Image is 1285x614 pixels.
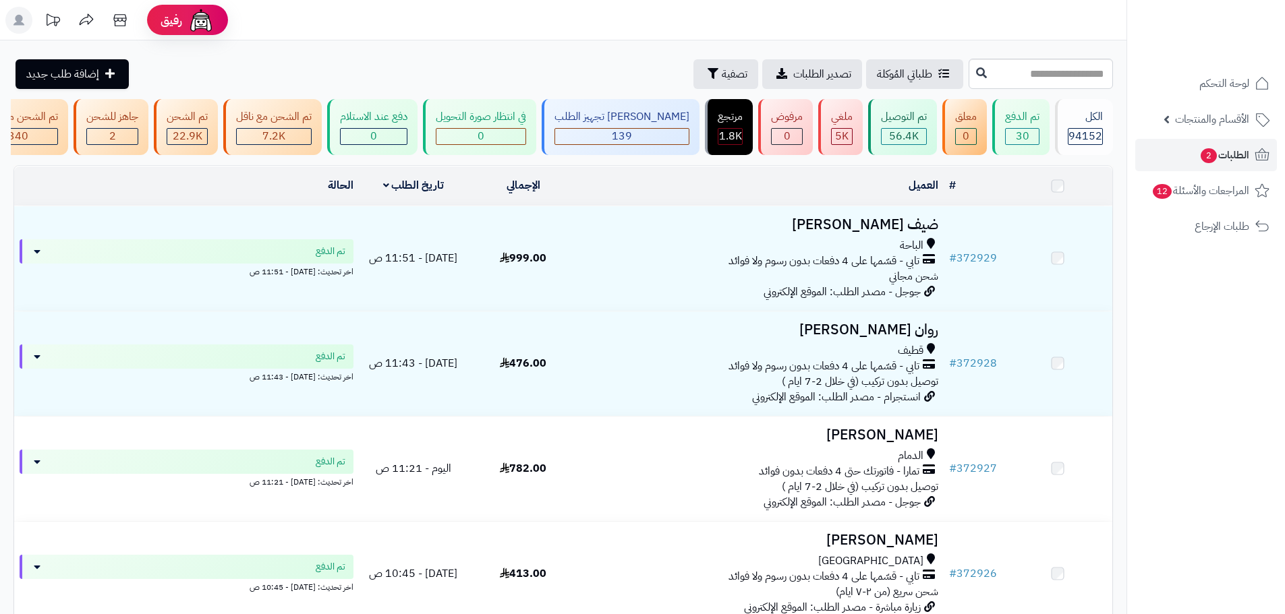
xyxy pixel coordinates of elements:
a: الإجمالي [507,177,540,193]
div: 7223 [237,129,311,144]
a: #372929 [949,250,997,266]
div: 1804 [718,129,742,144]
a: لوحة التحكم [1135,67,1277,100]
a: الحالة [328,177,353,193]
h3: روان [PERSON_NAME] [583,322,938,338]
span: 139 [612,128,632,144]
span: 0 [478,128,484,144]
span: # [949,565,956,582]
div: مرفوض [771,109,803,125]
h3: ضيف [PERSON_NAME] [583,217,938,233]
a: #372926 [949,565,997,582]
a: ملغي 5K [816,99,865,155]
span: 30 [1016,128,1029,144]
span: 340 [8,128,28,144]
span: تم الدفع [316,455,345,468]
a: دفع عند الاستلام 0 [324,99,420,155]
span: تمارا - فاتورتك حتى 4 دفعات بدون فوائد [759,464,919,479]
div: 56439 [882,129,926,144]
a: المراجعات والأسئلة12 [1135,175,1277,207]
span: 56.4K [889,128,919,144]
div: مرتجع [718,109,743,125]
div: 0 [772,129,802,144]
div: دفع عند الاستلام [340,109,407,125]
span: طلبات الإرجاع [1195,217,1249,236]
a: تم الدفع 30 [990,99,1052,155]
a: تم الشحن مع ناقل 7.2K [221,99,324,155]
span: 7.2K [262,128,285,144]
span: جوجل - مصدر الطلب: الموقع الإلكتروني [764,494,921,510]
div: 0 [341,129,407,144]
span: 5K [835,128,849,144]
span: # [949,355,956,371]
span: توصيل بدون تركيب (في خلال 2-7 ايام ) [782,479,938,495]
div: تم الشحن [167,109,208,125]
div: ملغي [831,109,853,125]
span: 1.8K [719,128,742,144]
div: جاهز للشحن [86,109,138,125]
div: 2 [87,129,138,144]
img: ai-face.png [188,7,215,34]
span: 999.00 [500,250,546,266]
a: الطلبات2 [1135,139,1277,171]
span: تم الدفع [316,245,345,258]
span: تابي - قسّمها على 4 دفعات بدون رسوم ولا فوائد [729,569,919,584]
a: #372927 [949,460,997,477]
span: [DATE] - 11:43 ص [369,355,457,371]
div: [PERSON_NAME] تجهيز الطلب [554,109,689,125]
span: [GEOGRAPHIC_DATA] [818,553,923,569]
span: 22.9K [173,128,202,144]
span: توصيل بدون تركيب (في خلال 2-7 ايام ) [782,373,938,390]
div: الكل [1068,109,1103,125]
a: العميل [909,177,938,193]
div: اخر تحديث: [DATE] - 11:51 ص [20,264,353,278]
a: تم التوصيل 56.4K [865,99,940,155]
span: إضافة طلب جديد [26,66,99,82]
span: 2 [1201,148,1217,163]
span: تابي - قسّمها على 4 دفعات بدون رسوم ولا فوائد [729,359,919,374]
div: 0 [956,129,976,144]
a: تاريخ الطلب [383,177,445,193]
span: قطيف [898,343,923,359]
span: تصدير الطلبات [793,66,851,82]
button: تصفية [693,59,758,89]
a: طلباتي المُوكلة [866,59,963,89]
span: تصفية [722,66,747,82]
a: معلق 0 [940,99,990,155]
span: 413.00 [500,565,546,582]
a: في انتظار صورة التحويل 0 [420,99,539,155]
span: تم الدفع [316,560,345,574]
span: 2 [109,128,116,144]
div: تم الشحن مع ناقل [236,109,312,125]
span: الطلبات [1199,146,1249,164]
span: # [949,460,956,477]
a: تم الشحن 22.9K [151,99,221,155]
a: # [949,177,956,193]
span: رفيق [161,12,182,28]
a: جاهز للشحن 2 [71,99,151,155]
div: معلق [955,109,977,125]
div: 22907 [167,129,207,144]
span: 782.00 [500,460,546,477]
span: 476.00 [500,355,546,371]
span: 12 [1153,184,1172,199]
span: الدمام [898,448,923,464]
h3: [PERSON_NAME] [583,532,938,548]
a: الكل94152 [1052,99,1116,155]
span: شحن مجاني [889,268,938,284]
span: جوجل - مصدر الطلب: الموقع الإلكتروني [764,284,921,300]
a: طلبات الإرجاع [1135,210,1277,243]
span: طلباتي المُوكلة [877,66,932,82]
div: تم التوصيل [881,109,927,125]
a: [PERSON_NAME] تجهيز الطلب 139 [539,99,702,155]
span: # [949,250,956,266]
span: 0 [784,128,791,144]
h3: [PERSON_NAME] [583,427,938,443]
span: الأقسام والمنتجات [1175,110,1249,129]
span: تابي - قسّمها على 4 دفعات بدون رسوم ولا فوائد [729,253,919,269]
span: 0 [370,128,377,144]
img: logo-2.png [1193,36,1272,65]
span: 0 [963,128,969,144]
div: في انتظار صورة التحويل [436,109,526,125]
a: تحديثات المنصة [36,7,69,37]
